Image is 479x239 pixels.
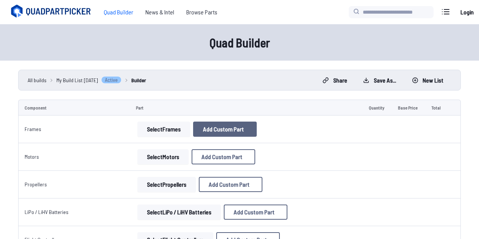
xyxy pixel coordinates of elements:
[137,122,190,137] button: SelectFrames
[199,177,262,192] button: Add Custom Part
[224,205,287,220] button: Add Custom Part
[193,122,257,137] button: Add Custom Part
[136,205,222,220] a: SelectLiPo / LiHV Batteries
[192,149,255,164] button: Add Custom Part
[25,126,41,132] a: Frames
[137,177,196,192] button: SelectPropellers
[209,181,250,187] span: Add Custom Part
[425,100,448,116] td: Total
[137,149,189,164] button: SelectMotors
[201,154,242,160] span: Add Custom Part
[9,33,470,52] h1: Quad Builder
[25,153,39,160] a: Motors
[139,5,180,20] a: News & Intel
[363,100,392,116] td: Quantity
[130,100,363,116] td: Part
[180,5,223,20] a: Browse Parts
[56,76,122,84] a: My Build List [DATE]Active
[18,100,130,116] td: Component
[137,205,221,220] button: SelectLiPo / LiHV Batteries
[56,76,98,84] span: My Build List [DATE]
[28,76,47,84] a: All builds
[392,100,425,116] td: Base Price
[131,76,146,84] a: Builder
[25,209,69,215] a: LiPo / LiHV Batteries
[406,74,450,86] button: New List
[98,5,139,20] a: Quad Builder
[458,5,476,20] a: Login
[203,126,244,132] span: Add Custom Part
[357,74,403,86] button: Save as...
[25,181,47,187] a: Propellers
[234,209,275,215] span: Add Custom Part
[136,177,197,192] a: SelectPropellers
[316,74,354,86] button: Share
[136,122,192,137] a: SelectFrames
[136,149,190,164] a: SelectMotors
[101,76,122,84] span: Active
